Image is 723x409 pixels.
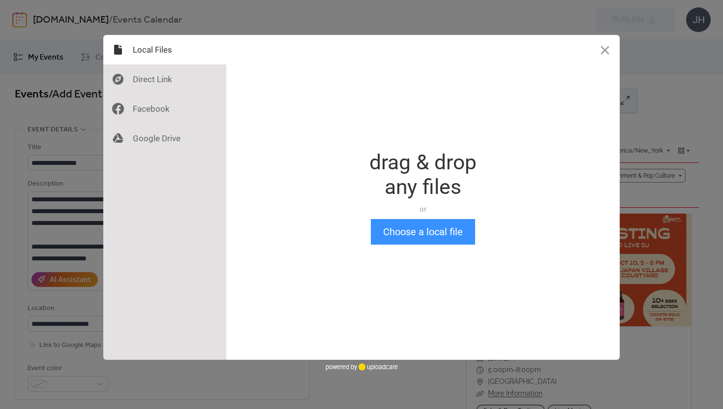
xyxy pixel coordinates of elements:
button: Choose a local file [371,219,475,245]
div: powered by [326,360,398,375]
div: Local Files [103,35,226,64]
div: Direct Link [103,64,226,94]
div: or [369,204,477,214]
button: Close [590,35,620,64]
div: Google Drive [103,124,226,153]
a: uploadcare [357,363,398,371]
div: drag & drop any files [369,150,477,199]
div: Facebook [103,94,226,124]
